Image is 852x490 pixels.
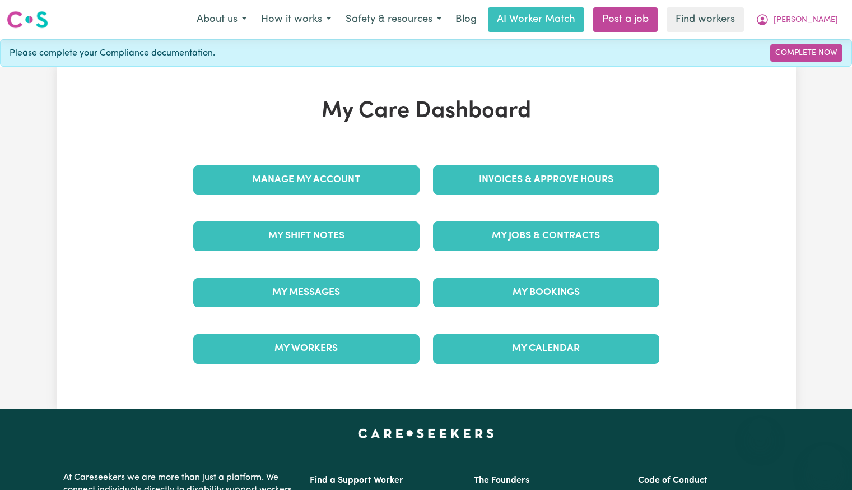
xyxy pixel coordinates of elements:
[433,278,659,307] a: My Bookings
[638,476,707,485] a: Code of Conduct
[770,44,842,62] a: Complete Now
[193,334,420,363] a: My Workers
[193,221,420,251] a: My Shift Notes
[193,165,420,195] a: Manage My Account
[189,8,254,31] button: About us
[807,445,843,481] iframe: Button to launch messaging window
[488,7,584,32] a: AI Worker Match
[667,7,744,32] a: Find workers
[749,418,771,441] iframe: Close message
[433,165,659,195] a: Invoices & Approve Hours
[774,14,838,26] span: [PERSON_NAME]
[338,8,449,31] button: Safety & resources
[7,10,48,30] img: Careseekers logo
[310,476,403,485] a: Find a Support Worker
[7,7,48,33] a: Careseekers logo
[433,334,659,363] a: My Calendar
[187,98,666,125] h1: My Care Dashboard
[254,8,338,31] button: How it works
[358,429,494,438] a: Careseekers home page
[10,47,215,60] span: Please complete your Compliance documentation.
[748,8,845,31] button: My Account
[193,278,420,307] a: My Messages
[474,476,529,485] a: The Founders
[593,7,658,32] a: Post a job
[449,7,483,32] a: Blog
[433,221,659,251] a: My Jobs & Contracts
